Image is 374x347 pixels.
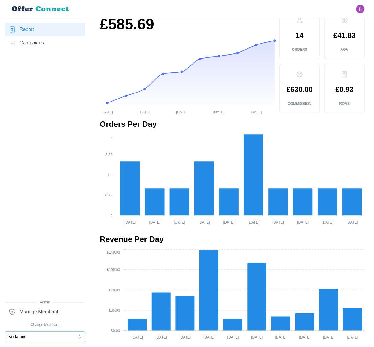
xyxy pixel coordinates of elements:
[107,250,120,254] tspan: £140.00
[340,47,348,52] p: AOV
[139,110,150,114] tspan: [DATE]
[347,335,358,339] tspan: [DATE]
[5,305,85,318] a: Manage Merchant
[203,335,215,339] tspan: [DATE]
[179,335,191,339] tspan: [DATE]
[5,331,85,342] button: Vodafone
[297,220,309,224] tspan: [DATE]
[132,335,143,339] tspan: [DATE]
[322,220,333,224] tspan: [DATE]
[198,220,210,224] tspan: [DATE]
[110,135,112,139] tspan: 3
[272,220,284,224] tspan: [DATE]
[105,193,113,197] tspan: 0.75
[107,268,120,272] tspan: £105.00
[100,119,364,129] h2: Orders Per Day
[299,335,310,339] tspan: [DATE]
[174,220,185,224] tspan: [DATE]
[346,220,358,224] tspan: [DATE]
[250,110,262,114] tspan: [DATE]
[286,86,312,93] p: £630.00
[5,300,85,305] span: Admin
[213,110,224,114] tspan: [DATE]
[248,220,259,224] tspan: [DATE]
[333,32,355,39] p: £41.83
[20,26,34,33] span: Report
[5,23,85,36] a: Report
[295,32,303,39] p: 14
[176,110,187,114] tspan: [DATE]
[102,110,113,114] tspan: [DATE]
[323,335,334,339] tspan: [DATE]
[227,335,239,339] tspan: [DATE]
[5,36,85,50] a: Campaigns
[356,5,364,13] img: Ryan Gribben
[149,220,160,224] tspan: [DATE]
[5,322,85,328] span: Change Merchant
[110,213,112,218] tspan: 0
[20,308,58,316] span: Manage Merchant
[107,173,112,177] tspan: 1.5
[124,220,136,224] tspan: [DATE]
[335,86,353,93] p: £0.93
[111,328,120,333] tspan: £0.00
[105,153,113,157] tspan: 2.25
[156,335,167,339] tspan: [DATE]
[275,335,287,339] tspan: [DATE]
[223,220,235,224] tspan: [DATE]
[20,39,44,47] span: Campaigns
[287,101,311,106] p: Commission
[100,15,275,34] h1: £585.69
[109,308,120,312] tspan: £35.00
[356,5,364,13] button: Open user button
[251,335,263,339] tspan: [DATE]
[292,47,307,52] p: Orders
[10,4,72,14] img: loyalBe Logo
[100,234,364,245] h2: Revenue Per Day
[339,101,350,106] p: ROAS
[109,288,120,292] tspan: £70.00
